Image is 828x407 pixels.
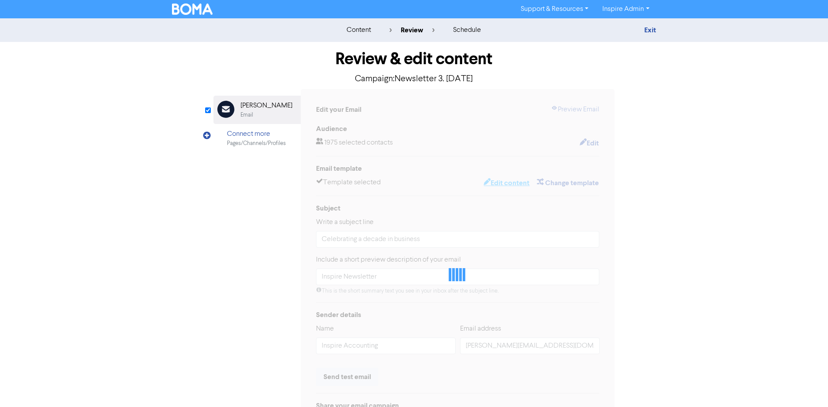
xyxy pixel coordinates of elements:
div: content [347,25,371,35]
h1: Review & edit content [213,49,615,69]
div: Connect morePages/Channels/Profiles [213,124,301,152]
a: Exit [644,26,656,34]
iframe: Chat Widget [784,365,828,407]
div: [PERSON_NAME] [240,100,292,111]
div: Pages/Channels/Profiles [227,139,286,148]
a: Support & Resources [514,2,595,16]
div: Connect more [227,129,286,139]
div: review [389,25,435,35]
div: schedule [453,25,481,35]
p: Campaign: Newsletter 3. [DATE] [213,72,615,86]
div: Email [240,111,253,119]
div: [PERSON_NAME]Email [213,96,301,124]
img: BOMA Logo [172,3,213,15]
a: Inspire Admin [595,2,656,16]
